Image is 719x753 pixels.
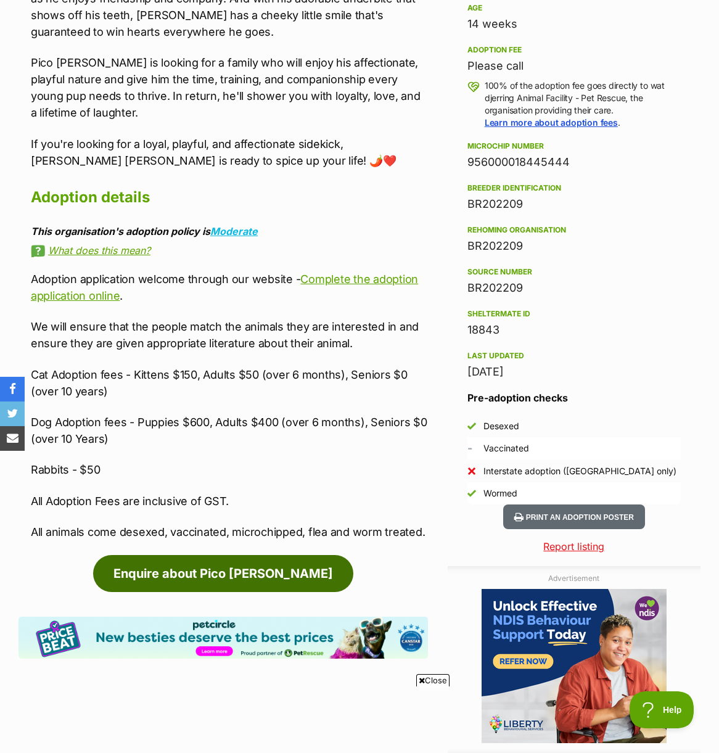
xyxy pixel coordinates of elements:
[482,589,667,743] iframe: Advertisement
[467,309,681,319] div: Sheltermate ID
[18,617,428,659] img: Pet Circle promo banner
[467,422,476,430] img: Yes
[467,363,681,381] div: [DATE]
[485,80,681,129] p: 100% of the adoption fee goes directly to wat djerring Animal Facility - Pet Rescue, the organisa...
[485,117,618,128] a: Learn more about adoption fees
[467,390,681,405] h3: Pre-adoption checks
[467,141,681,151] div: Microchip number
[467,57,681,75] div: Please call
[467,467,476,475] img: No
[467,3,681,13] div: Age
[31,54,428,121] p: Pico [PERSON_NAME] is looking for a family who will enjoy his affectionate, playful nature and gi...
[467,279,681,297] div: BR202209
[31,524,428,540] p: All animals come desexed, vaccinated, microchipped, flea and worm treated.
[31,461,428,478] p: Rabbits - $50
[31,184,428,211] h2: Adoption details
[135,691,584,747] iframe: Advertisement
[31,273,418,302] a: Complete the adoption application online
[503,504,645,530] button: Print an adoption poster
[467,15,681,33] div: 14 weeks
[467,237,681,255] div: BR202209
[467,195,681,213] div: BR202209
[467,489,476,498] img: Yes
[483,420,519,432] div: Desexed
[210,225,258,237] a: Moderate
[630,691,694,728] iframe: Help Scout Beacon - Open
[31,245,428,256] a: What does this mean?
[483,487,517,500] div: Wormed
[467,154,681,171] div: 956000018445444
[467,321,681,339] div: 18843
[467,267,681,277] div: Source number
[467,442,472,455] span: Unknown
[448,539,701,554] a: Report listing
[467,183,681,193] div: Breeder identification
[467,225,681,235] div: Rehoming organisation
[31,493,428,509] p: All Adoption Fees are inclusive of GST.
[416,674,450,686] span: Close
[31,271,428,304] p: Adoption application welcome through our website - .
[31,136,428,169] p: If you're looking for a loyal, playful, and affectionate sidekick, [PERSON_NAME] [PERSON_NAME] is...
[483,465,676,477] div: Interstate adoption ([GEOGRAPHIC_DATA] only)
[483,442,529,455] div: Vaccinated
[31,414,428,447] p: Dog Adoption fees - Puppies $600, Adults $400 (over 6 months), Seniors $0 (over 10 Years)
[31,366,428,400] p: Cat Adoption fees - Kittens $150, Adults $50 (over 6 months), Seniors $0 (over 10 years)
[31,226,428,237] div: This organisation's adoption policy is
[467,351,681,361] div: Last updated
[31,318,428,352] p: We will ensure that the people match the animals they are interested in and ensure they are given...
[93,555,353,592] a: Enquire about Pico [PERSON_NAME]
[467,45,681,55] div: Adoption fee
